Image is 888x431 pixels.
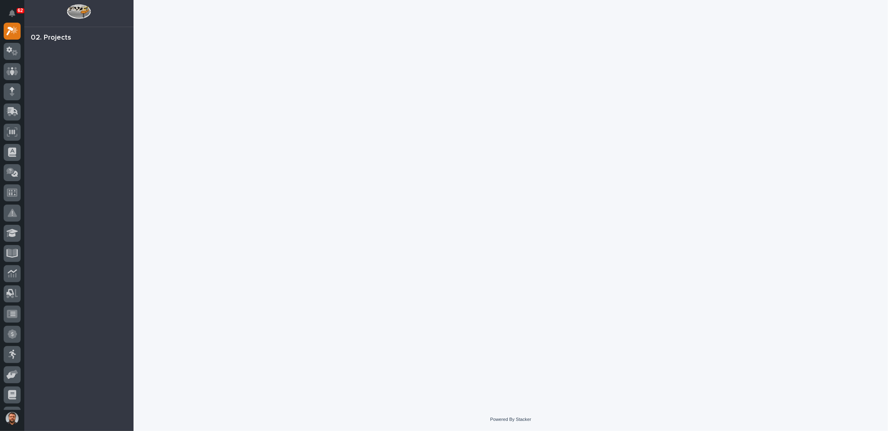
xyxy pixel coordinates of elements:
[4,410,21,427] button: users-avatar
[31,34,71,42] div: 02. Projects
[18,8,23,13] p: 62
[490,417,531,422] a: Powered By Stacker
[67,4,91,19] img: Workspace Logo
[4,5,21,22] button: Notifications
[10,10,21,23] div: Notifications62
